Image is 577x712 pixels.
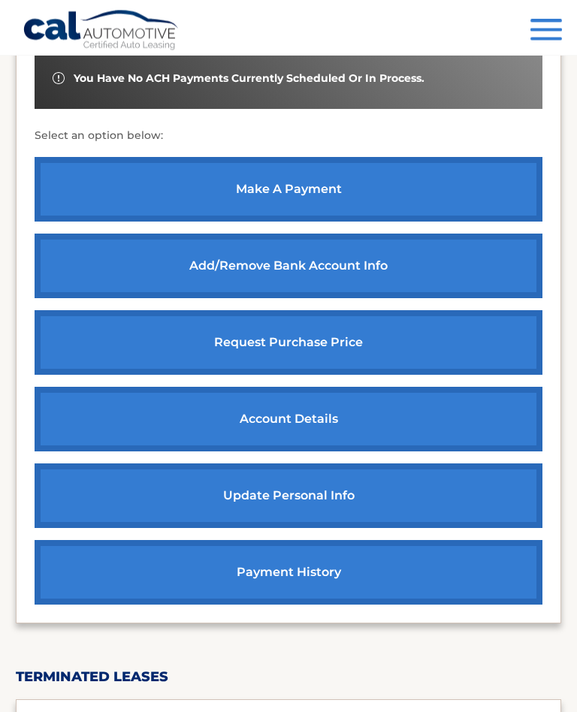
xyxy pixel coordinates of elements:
[16,669,561,686] h2: terminated leases
[35,464,542,529] a: update personal info
[74,73,424,86] span: You have no ACH payments currently scheduled or in process.
[35,234,542,299] a: Add/Remove bank account info
[35,158,542,222] a: make a payment
[35,128,542,146] p: Select an option below:
[35,388,542,452] a: account details
[530,20,562,44] button: Menu
[53,73,65,85] img: alert-white.svg
[35,311,542,376] a: request purchase price
[35,541,542,605] a: payment history
[23,10,180,53] a: Cal Automotive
